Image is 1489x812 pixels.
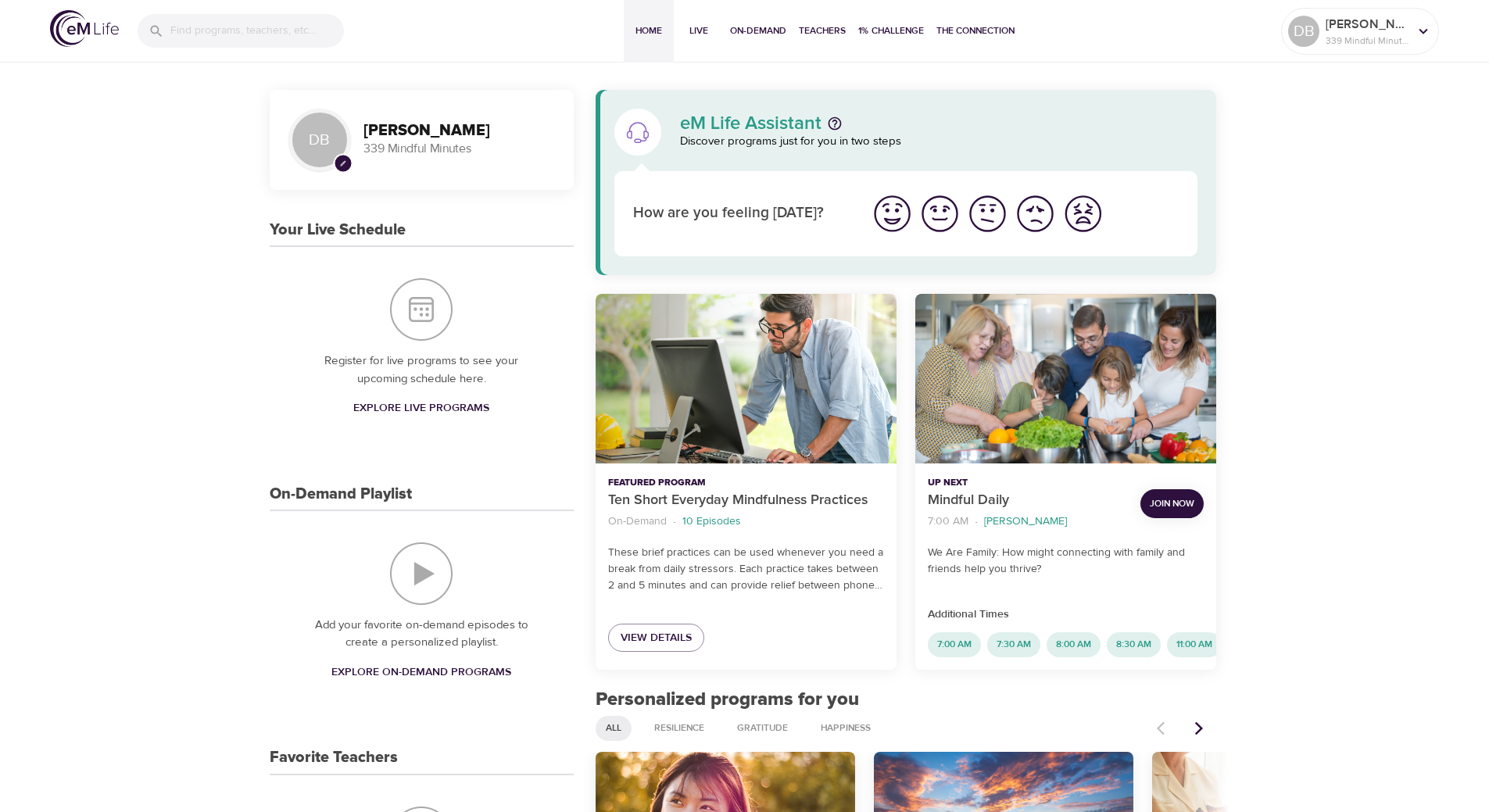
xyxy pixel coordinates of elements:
[928,513,968,530] p: 7:00 AM
[928,476,1128,490] p: Up Next
[608,511,884,532] nav: breadcrumb
[928,606,1204,623] p: Additional Times
[596,721,631,735] span: All
[1047,632,1101,657] div: 8:00 AM
[1326,34,1408,48] p: 339 Mindful Minutes
[730,23,786,39] span: On-Demand
[390,278,453,341] img: Your Live Schedule
[301,617,542,652] p: Add your favorite on-demand episodes to create a personalized playlist.
[727,716,798,741] div: Gratitude
[608,624,704,653] a: View Details
[858,23,924,39] span: 1% Challenge
[680,114,821,133] p: eM Life Assistant
[1047,638,1101,651] span: 8:00 AM
[728,721,797,735] span: Gratitude
[966,192,1009,235] img: ok
[608,490,884,511] p: Ten Short Everyday Mindfulness Practices
[987,638,1040,651] span: 7:30 AM
[390,542,453,605] img: On-Demand Playlist
[1107,638,1161,651] span: 8:30 AM
[928,632,981,657] div: 7:00 AM
[936,23,1015,39] span: The Connection
[596,716,632,741] div: All
[811,716,881,741] div: Happiness
[1167,632,1222,657] div: 11:00 AM
[645,721,714,735] span: Resilience
[608,545,884,594] p: These brief practices can be used whenever you need a break from daily stressors. Each practice t...
[353,399,489,418] span: Explore Live Programs
[596,689,1217,711] h2: Personalized programs for you
[170,14,344,48] input: Find programs, teachers, etc...
[680,133,1198,151] p: Discover programs just for you in two steps
[916,190,964,238] button: I'm feeling good
[928,511,1128,532] nav: breadcrumb
[975,511,978,532] li: ·
[1182,711,1216,746] button: Next items
[868,190,916,238] button: I'm feeling great
[964,190,1011,238] button: I'm feeling ok
[811,721,880,735] span: Happiness
[1014,192,1057,235] img: bad
[673,511,676,532] li: ·
[987,632,1040,657] div: 7:30 AM
[621,628,692,648] span: View Details
[984,513,1067,530] p: [PERSON_NAME]
[928,545,1204,578] p: We Are Family: How might connecting with family and friends help you thrive?
[1326,15,1408,34] p: [PERSON_NAME]
[608,476,884,490] p: Featured Program
[1011,190,1059,238] button: I'm feeling bad
[363,122,555,140] h3: [PERSON_NAME]
[347,394,496,423] a: Explore Live Programs
[50,10,119,47] img: logo
[270,485,412,503] h3: On-Demand Playlist
[1107,632,1161,657] div: 8:30 AM
[1059,190,1107,238] button: I'm feeling worst
[644,716,714,741] div: Resilience
[633,202,850,225] p: How are you feeling [DATE]?
[928,490,1128,511] p: Mindful Daily
[1140,489,1204,518] button: Join Now
[301,352,542,388] p: Register for live programs to see your upcoming schedule here.
[680,23,718,39] span: Live
[682,513,741,530] p: 10 Episodes
[625,120,650,145] img: eM Life Assistant
[325,658,517,687] a: Explore On-Demand Programs
[270,749,398,767] h3: Favorite Teachers
[331,663,511,682] span: Explore On-Demand Programs
[918,192,961,235] img: good
[799,23,846,39] span: Teachers
[915,294,1216,463] button: Mindful Daily
[871,192,914,235] img: great
[270,221,406,239] h3: Your Live Schedule
[630,23,668,39] span: Home
[363,140,555,158] p: 339 Mindful Minutes
[1150,495,1194,512] span: Join Now
[288,109,351,171] div: DB
[1061,192,1104,235] img: worst
[608,513,667,530] p: On-Demand
[1167,638,1222,651] span: 11:00 AM
[1288,16,1319,47] div: DB
[596,294,897,463] button: Ten Short Everyday Mindfulness Practices
[928,638,981,651] span: 7:00 AM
